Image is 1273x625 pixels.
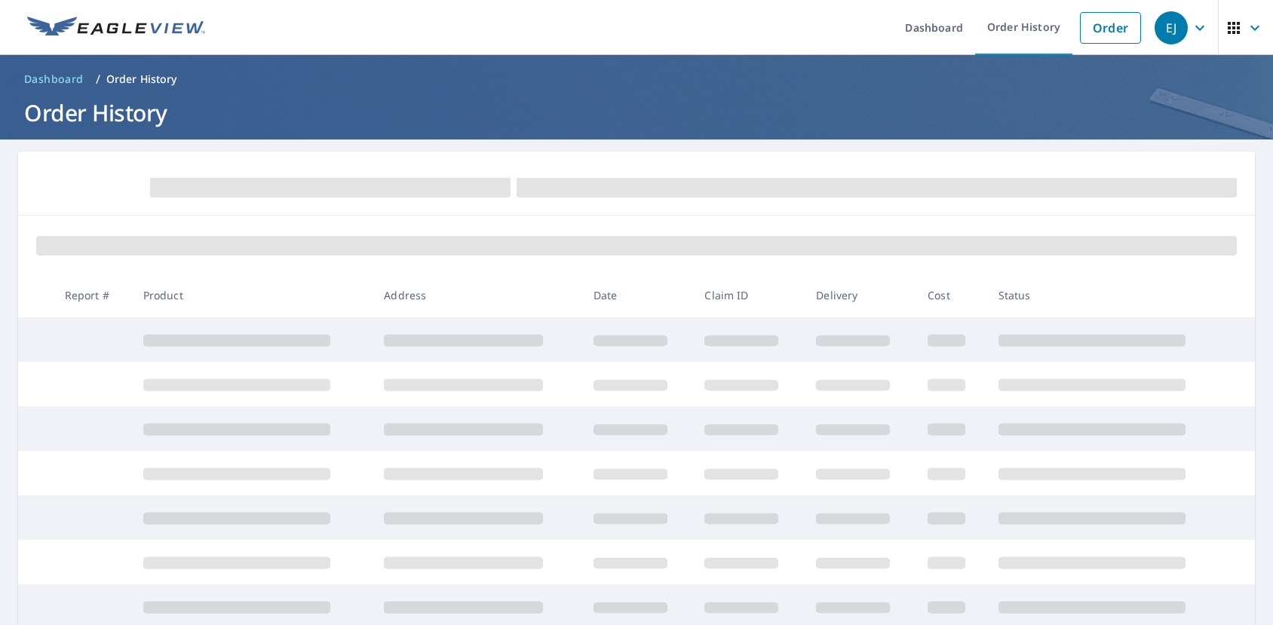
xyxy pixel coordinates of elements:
[916,273,986,317] th: Cost
[1080,12,1141,44] a: Order
[18,67,90,91] a: Dashboard
[106,72,177,87] p: Order History
[27,17,205,39] img: EV Logo
[1155,11,1188,44] div: EJ
[18,97,1255,128] h1: Order History
[692,273,804,317] th: Claim ID
[53,273,131,317] th: Report #
[804,273,916,317] th: Delivery
[96,70,100,88] li: /
[18,67,1255,91] nav: breadcrumb
[581,273,693,317] th: Date
[372,273,581,317] th: Address
[24,72,84,87] span: Dashboard
[131,273,373,317] th: Product
[986,273,1228,317] th: Status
